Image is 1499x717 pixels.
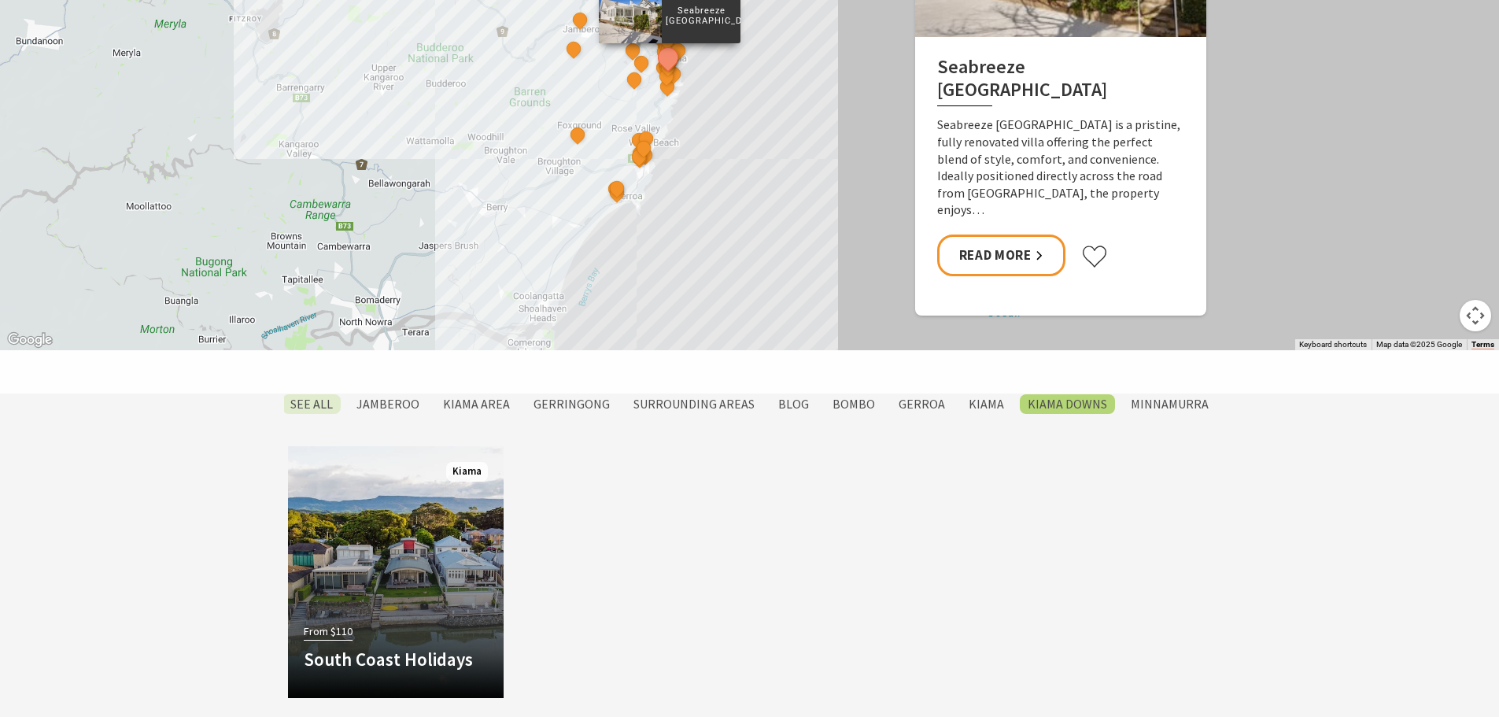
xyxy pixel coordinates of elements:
button: See detail about Werri Beach Holiday Park [633,138,654,158]
h2: Seabreeze [GEOGRAPHIC_DATA] [937,56,1184,107]
button: See detail about EagleView Park [567,124,588,145]
label: Kiama Downs [1020,394,1115,414]
label: Kiama [961,394,1012,414]
span: Map data ©2025 Google [1376,340,1462,349]
label: Gerringong [526,394,618,414]
button: See detail about Seabreeze Luxury Beach House [653,43,682,72]
a: Another Image Used From $110 South Coast Holidays Kiama [288,446,504,698]
p: Seabreeze [GEOGRAPHIC_DATA] [662,3,740,28]
label: Minnamurra [1123,394,1217,414]
label: Jamberoo [349,394,427,414]
img: Google [4,330,56,350]
button: See detail about Coast and Country Holidays [629,146,649,167]
button: Click to favourite Seabreeze Luxury Beach House [1081,245,1108,268]
span: Kiama [446,462,488,482]
button: Keyboard shortcuts [1299,339,1367,350]
button: Map camera controls [1460,300,1491,331]
button: See detail about Greyleigh Kiama [630,53,651,73]
button: See detail about Bask at Loves Bay [657,76,678,97]
button: See detail about Kendalls Beach Holiday Park [657,57,678,77]
label: Gerroa [891,394,953,414]
label: Surrounding Areas [626,394,762,414]
button: See detail about Discovery Parks - Gerroa [607,178,627,198]
button: See detail about Cicada Luxury Camping [622,40,643,61]
h4: South Coast Holidays [304,649,488,671]
a: Open this area in Google Maps (opens a new window) [4,330,56,350]
label: SEE All [282,394,341,414]
a: Read More [937,235,1065,276]
button: See detail about BIG4 Easts Beach Holiday Park [655,66,676,87]
span: From $110 [304,623,353,641]
label: Kiama Area [435,394,518,414]
button: See detail about Jamberoo Pub and Saleyard Motel [570,9,590,30]
a: Terms (opens in new tab) [1471,340,1494,349]
label: Bombo [825,394,883,414]
button: See detail about Jamberoo Valley Farm Cottages [563,39,584,59]
button: See detail about Saddleback Grove [624,69,644,90]
button: See detail about Seven Mile Beach Holiday Park [606,183,626,203]
p: Seabreeze [GEOGRAPHIC_DATA] is a pristine, fully renovated villa offering the perfect blend of st... [937,116,1184,219]
label: Blog [770,394,817,414]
